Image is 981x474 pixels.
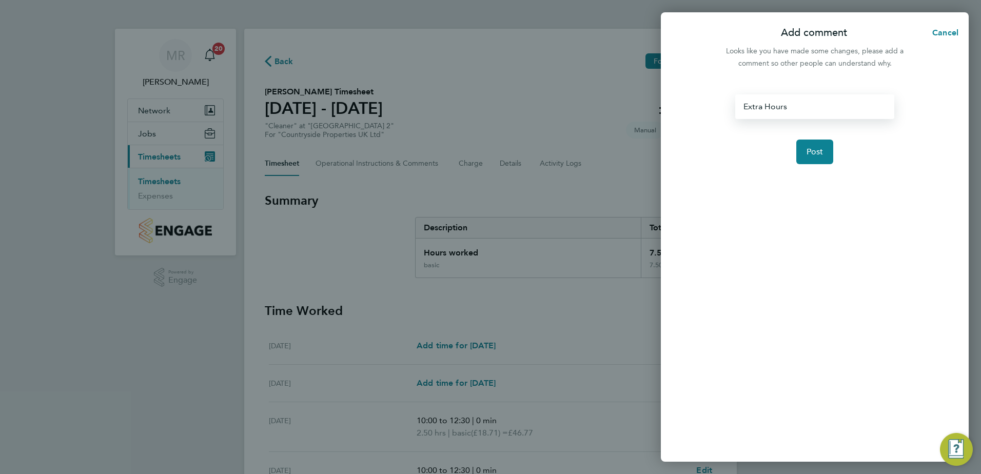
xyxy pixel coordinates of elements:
button: Post [796,140,834,164]
div: Extra Hours [735,94,894,119]
p: Add comment [781,26,847,40]
button: Cancel [916,23,969,43]
span: Post [807,147,823,157]
span: Cancel [929,28,958,37]
button: Engage Resource Center [940,433,973,466]
div: Looks like you have made some changes, please add a comment so other people can understand why. [720,45,909,70]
